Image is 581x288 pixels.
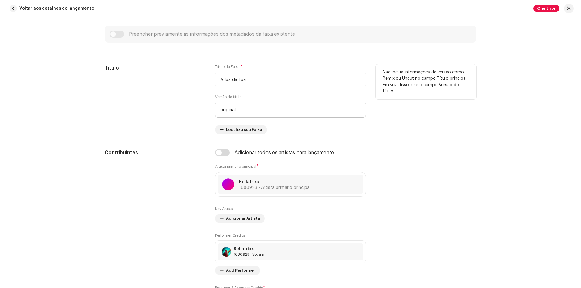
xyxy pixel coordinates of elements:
div: Bellatrixx [234,247,264,251]
span: 1680923 • Artista primário principal [239,186,310,190]
div: Adicionar todos os artistas para lançamento [235,150,334,155]
h5: Título [105,64,205,72]
button: Add Performer [215,266,260,275]
img: 55a2e216-3de0-4f3d-9abf-ad758d1b9c59 [222,247,231,257]
span: Localize sua Faixa [226,124,262,136]
span: Add Performer [226,264,255,277]
small: Artista primário principal [215,165,256,168]
p: Bellatrixx [239,179,310,185]
span: Adicionar Artista [226,212,260,225]
button: Adicionar Artista [215,214,265,223]
input: por exemplo, Live, remix, remasterizado... [215,102,366,118]
label: Título da Faixa [215,64,243,69]
p: Não inclua informações de versão como Remix ou Uncut no campo Título principal. Em vez disso, use... [383,69,469,95]
div: Vocals [234,252,264,257]
label: Versão do título [215,95,241,99]
button: Localize sua Faixa [215,125,267,134]
label: Key Artists [215,206,233,211]
label: Performer Credits [215,233,245,238]
input: Insira o nome da faixa [215,72,366,87]
h5: Contribuintes [105,149,205,156]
